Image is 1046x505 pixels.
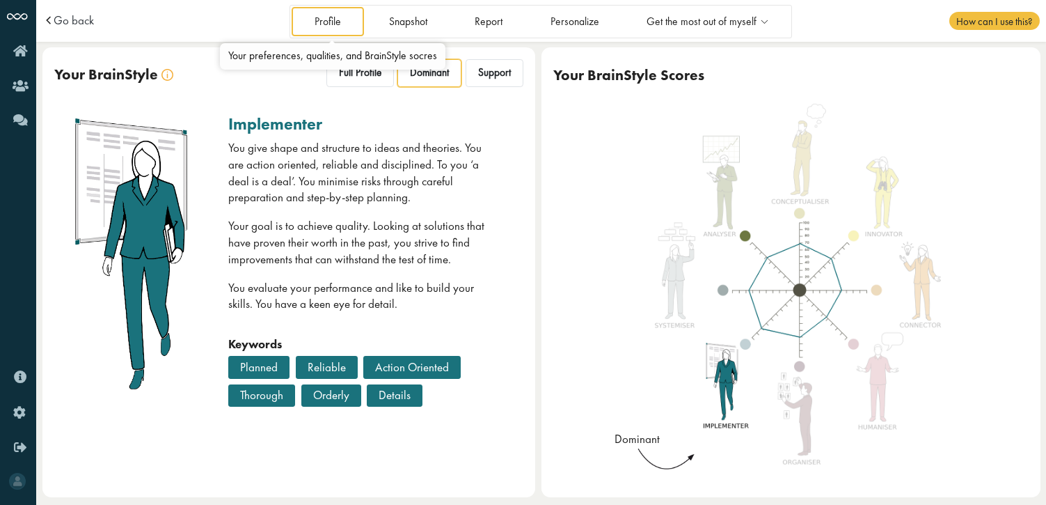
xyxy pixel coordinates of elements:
a: Go back [54,15,94,26]
a: Personalize [528,7,621,36]
p: Your goal is to achieve quality. Looking at solutions that have proven their worth in the past, y... [228,218,488,267]
a: Snapshot [366,7,450,36]
strong: Keywords [228,336,282,352]
div: Reliable [296,356,358,378]
span: How can I use this? [949,12,1039,30]
div: implementer [228,114,322,134]
p: You give shape and structure to ideas and theories. You are action oriented, reliable and discipl... [228,140,488,206]
p: You evaluate your performance and like to build your skills. You have a keen eye for detail. [228,280,488,313]
div: Dominant [612,431,663,448]
a: Get the most out of myself [624,7,790,36]
a: Report [452,7,525,36]
div: Details [367,384,422,407]
img: implementer.png [72,114,193,393]
span: Your BrainStyle [54,65,158,84]
img: info.svg [161,69,173,81]
div: Action oriented [363,356,461,378]
img: implementer [642,102,958,477]
span: Full Profile [339,66,381,79]
div: Thorough [228,384,295,407]
span: Dominant [410,66,449,79]
div: Your BrainStyle Scores [553,66,704,84]
a: Profile [292,7,363,36]
span: Get the most out of myself [647,16,756,28]
div: Orderly [301,384,361,407]
div: Planned [228,356,290,378]
span: Support [478,66,511,79]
